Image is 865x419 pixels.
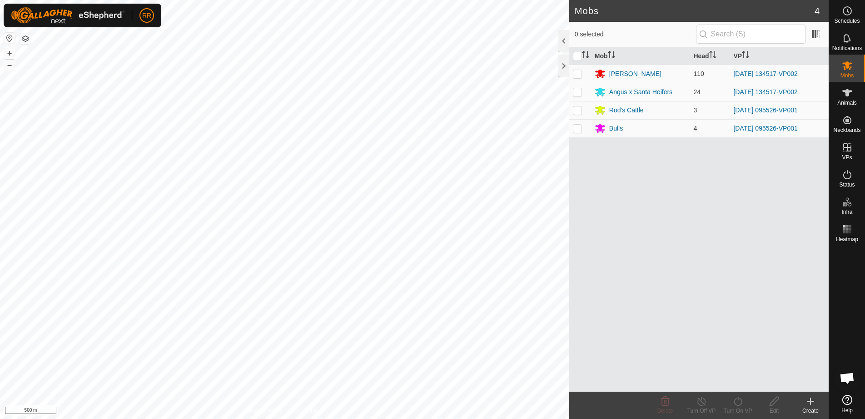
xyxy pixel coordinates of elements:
span: 4 [693,125,697,132]
span: 110 [693,70,704,77]
button: Map Layers [20,33,31,44]
span: Mobs [840,73,854,78]
span: VPs [842,155,852,160]
span: Neckbands [833,127,860,133]
th: VP [730,47,829,65]
input: Search (S) [696,25,806,44]
span: Help [841,408,853,413]
a: [DATE] 134517-VP002 [733,88,797,96]
div: Bulls [609,124,623,133]
span: RR [142,11,151,20]
a: [DATE] 134517-VP002 [733,70,797,77]
span: Heatmap [836,237,858,242]
span: 0 selected [575,30,696,39]
a: Help [829,391,865,417]
th: Mob [591,47,690,65]
a: Privacy Policy [249,407,283,415]
span: Delete [657,408,673,414]
p-sorticon: Activate to sort [709,52,716,60]
span: Status [839,182,855,187]
span: 24 [693,88,701,96]
a: Open chat [834,364,861,392]
div: [PERSON_NAME] [609,69,661,79]
span: 3 [693,106,697,114]
p-sorticon: Activate to sort [742,52,749,60]
div: Create [792,407,829,415]
div: Rod's Cattle [609,106,644,115]
a: [DATE] 095526-VP001 [733,125,797,132]
div: Angus x Santa Heifers [609,87,672,97]
a: [DATE] 095526-VP001 [733,106,797,114]
button: – [4,60,15,71]
a: Contact Us [293,407,320,415]
span: 4 [815,4,820,18]
button: Reset Map [4,33,15,44]
span: Schedules [834,18,860,24]
span: Animals [837,100,857,106]
div: Turn Off VP [683,407,720,415]
span: Infra [841,209,852,215]
h2: Mobs [575,5,815,16]
img: Gallagher Logo [11,7,124,24]
div: Edit [756,407,792,415]
button: + [4,48,15,59]
p-sorticon: Activate to sort [582,52,589,60]
th: Head [690,47,730,65]
div: Turn On VP [720,407,756,415]
p-sorticon: Activate to sort [608,52,615,60]
span: Notifications [832,45,862,51]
